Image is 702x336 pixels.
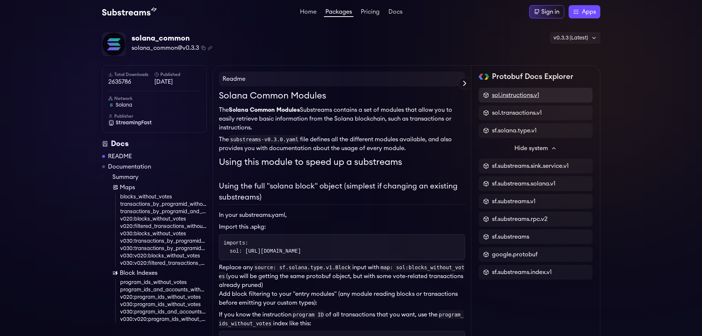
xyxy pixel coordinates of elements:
h1: Solana Common Modules [219,89,465,103]
a: StreamingFast [108,119,200,127]
p: The file defines all the different modules available, and also provides you with documentation ab... [219,135,465,153]
span: sol.instructions.v1 [492,91,539,100]
span: sf.solana.type.v1 [492,126,537,135]
a: program_ids_and_accounts_without_votes [120,286,207,294]
img: Map icon [112,184,118,190]
li: Import this .spkg: [219,222,465,231]
span: 2635786 [108,77,154,86]
code: map: sol:blocks_without_votes [219,263,465,281]
a: v030:v020:filtered_transactions_without_votes [120,260,207,267]
p: In your substreams.yaml, [219,211,465,219]
span: Apps [582,7,596,16]
span: [DATE] [154,77,200,86]
span: solana [116,101,132,109]
a: Block Indexes [112,269,207,277]
p: Add block filtering to your "entry modules" (any module reading blocks or transactions before emi... [219,290,465,307]
a: blocks_without_votes [120,193,207,201]
code: source: sf.solana.type.v1.Block [253,263,352,272]
span: sf.substreams.sink.service.v1 [492,162,569,170]
span: sf.substreams.rpc.v2 [492,215,548,224]
a: v020:program_ids_without_votes [120,294,207,301]
a: v020:filtered_transactions_without_votes [120,223,207,230]
a: solana [108,101,200,109]
a: v030:blocks_without_votes [120,230,207,238]
span: sf.substreams.index.v1 [492,268,552,277]
p: Replace any input with (you will be getting the same protobuf object, but with some vote-related ... [219,263,465,290]
span: google.protobuf [492,250,538,259]
a: Sign in [529,5,564,18]
span: sf.substreams [492,232,529,241]
div: v0.3.3 (Latest) [550,32,600,44]
h2: Using the full "solana block" object (simplest if changing an existing substreams) [219,181,465,205]
a: v030:program_ids_without_votes [120,301,207,308]
img: Package Logo [102,33,125,56]
span: sf.substreams.v1 [492,197,535,206]
div: Sign in [541,7,559,16]
code: program ID [291,310,325,319]
a: Home [298,9,318,16]
h4: Readme [219,72,465,86]
img: Block Index icon [112,270,118,276]
a: v030:transactions_by_programid_without_votes [120,238,207,245]
img: Protobuf [479,74,489,80]
a: v030:v020:blocks_without_votes [120,252,207,260]
a: v030:transactions_by_programid_and_account_without_votes [120,245,207,252]
h1: Using this module to speed up a substreams [219,156,465,169]
span: sol.transactions.v1 [492,108,542,117]
img: Substream's logo [102,7,157,16]
div: solana_common [132,33,212,44]
strong: Solana Common Modules [229,107,300,113]
span: sf.substreams.solana.v1 [492,179,555,188]
p: The Substreams contains a set of modules that allow you to easily retrieve basic information from... [219,105,465,132]
code: program_ids_without_votes [219,310,464,328]
a: Maps [112,183,207,192]
a: program_ids_without_votes [120,279,207,286]
a: transactions_by_programid_and_account_without_votes [120,208,207,215]
span: solana_common@v0.3.3 [132,44,199,52]
a: v020:blocks_without_votes [120,215,207,223]
span: StreamingFast [116,119,152,127]
a: v030:program_ids_and_accounts_without_votes [120,308,207,316]
h2: Protobuf Docs Explorer [492,72,573,82]
h6: Published [154,72,200,77]
a: Summary [112,173,207,181]
p: If you know the instruction of all transactions that you want, use the index like this: [219,310,465,328]
a: Documentation [108,162,151,171]
a: Pricing [359,9,381,16]
h6: Publisher [108,113,200,119]
button: Hide system [479,141,593,156]
img: solana [108,102,114,108]
a: README [108,152,132,161]
h6: Network [108,96,200,101]
a: v030:v020:program_ids_without_votes [120,316,207,323]
h6: Total Downloads [108,72,154,77]
code: substreams-v0.3.0.yaml [229,135,300,144]
button: Copy package name and version [201,46,206,50]
code: imports: sol: [URL][DOMAIN_NAME] [224,240,301,254]
a: transactions_by_programid_without_votes [120,201,207,208]
div: Docs [102,139,207,149]
a: Docs [387,9,404,16]
a: Packages [324,9,353,17]
span: Hide system [514,144,548,153]
button: Copy .spkg link to clipboard [208,46,212,50]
